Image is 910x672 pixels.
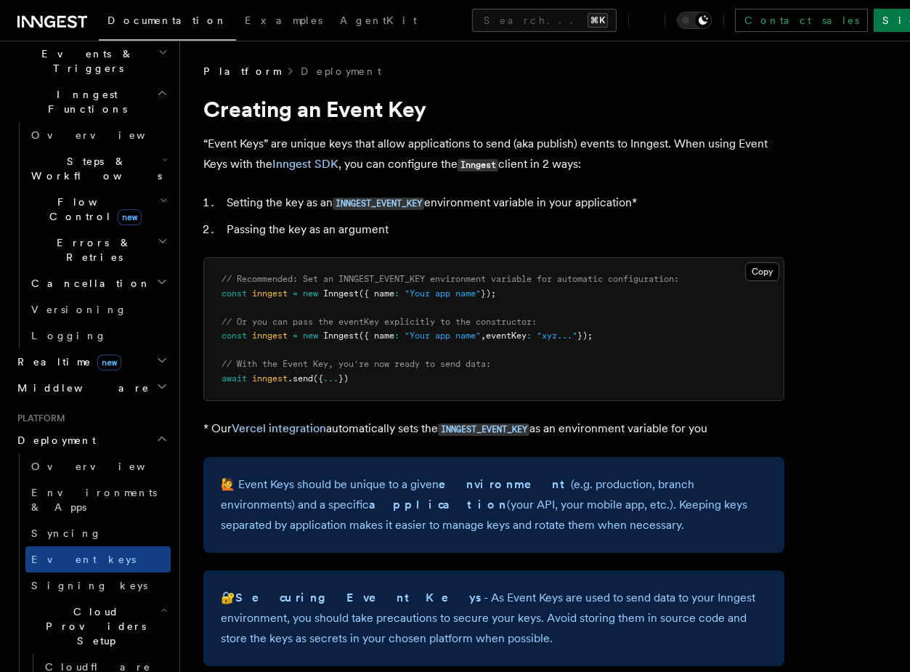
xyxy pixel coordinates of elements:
strong: Securing Event Keys [235,591,484,604]
span: = [293,288,298,299]
button: Copy [745,262,779,281]
a: Vercel integration [232,421,326,435]
span: : [394,331,399,341]
span: Syncing [31,527,102,539]
span: Cloud Providers Setup [25,604,161,648]
span: Cancellation [25,276,151,291]
a: INNGEST_EVENT_KEY [333,195,424,209]
span: Inngest Functions [12,87,157,116]
span: }) [338,373,349,384]
span: Steps & Workflows [25,154,162,183]
button: Toggle dark mode [677,12,712,29]
span: "xyz..." [537,331,577,341]
button: Cloud Providers Setup [25,599,171,654]
button: Deployment [12,427,171,453]
span: Inngest [323,288,359,299]
span: inngest [252,373,288,384]
span: Examples [245,15,322,26]
a: Signing keys [25,572,171,599]
button: Flow Controlnew [25,189,171,230]
button: Cancellation [25,270,171,296]
span: : [394,288,399,299]
span: // Recommended: Set an INNGEST_EVENT_KEY environment variable for automatic configuration: [222,274,679,284]
a: INNGEST_EVENT_KEY [438,421,529,435]
span: Inngest [323,331,359,341]
a: Deployment [301,64,381,78]
button: Inngest Functions [12,81,171,122]
p: 🙋 Event Keys should be unique to a given (e.g. production, branch environments) and a specific (y... [221,474,767,535]
p: “Event Keys” are unique keys that allow applications to send (aka publish) events to Inngest. Whe... [203,134,784,175]
button: Events & Triggers [12,41,171,81]
span: const [222,331,247,341]
span: await [222,373,247,384]
span: ({ [313,373,323,384]
span: Middleware [12,381,150,395]
span: , [481,331,486,341]
div: Inngest Functions [12,122,171,349]
span: Documentation [107,15,227,26]
span: Events & Triggers [12,46,158,76]
button: Errors & Retries [25,230,171,270]
a: Versioning [25,296,171,323]
span: ({ name [359,331,394,341]
span: const [222,288,247,299]
a: Event keys [25,546,171,572]
span: }); [481,288,496,299]
span: : [527,331,532,341]
span: inngest [252,331,288,341]
span: Realtime [12,355,121,369]
a: Logging [25,323,171,349]
button: Search...⌘K [472,9,617,32]
span: Errors & Retries [25,235,158,264]
button: Middleware [12,375,171,401]
span: // Or you can pass the eventKey explicitly to the constructor: [222,317,537,327]
span: "Your app name" [405,288,481,299]
span: }); [577,331,593,341]
a: Contact sales [735,9,868,32]
span: Flow Control [25,195,160,224]
a: Overview [25,122,171,148]
li: Setting the key as an environment variable in your application* [222,193,784,214]
a: Inngest SDK [272,157,338,171]
span: new [97,355,121,371]
a: Syncing [25,520,171,546]
strong: application [369,498,507,511]
strong: environment [439,477,571,491]
span: Versioning [31,304,127,315]
a: Environments & Apps [25,479,171,520]
span: Deployment [12,433,96,448]
a: Documentation [99,4,236,41]
span: Logging [31,330,107,341]
button: Realtimenew [12,349,171,375]
span: Platform [203,64,280,78]
span: new [303,288,318,299]
span: ({ name [359,288,394,299]
a: Examples [236,4,331,39]
code: INNGEST_EVENT_KEY [333,198,424,210]
p: * Our automatically sets the as an environment variable for you [203,418,784,440]
span: new [118,209,142,225]
p: 🔐 - As Event Keys are used to send data to your Inngest environment, you should take precautions ... [221,588,767,649]
a: Overview [25,453,171,479]
span: Overview [31,461,181,472]
span: .send [288,373,313,384]
span: Overview [31,129,181,141]
span: Signing keys [31,580,147,591]
span: AgentKit [340,15,417,26]
a: AgentKit [331,4,426,39]
span: "Your app name" [405,331,481,341]
kbd: ⌘K [588,13,608,28]
span: Event keys [31,554,136,565]
span: eventKey [486,331,527,341]
li: Passing the key as an argument [222,219,784,240]
h1: Creating an Event Key [203,96,784,122]
span: new [303,331,318,341]
span: // With the Event Key, you're now ready to send data: [222,359,491,369]
span: ... [323,373,338,384]
span: Environments & Apps [31,487,157,513]
code: Inngest [458,159,498,171]
code: INNGEST_EVENT_KEY [438,424,529,436]
span: = [293,331,298,341]
span: Platform [12,413,65,424]
span: inngest [252,288,288,299]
